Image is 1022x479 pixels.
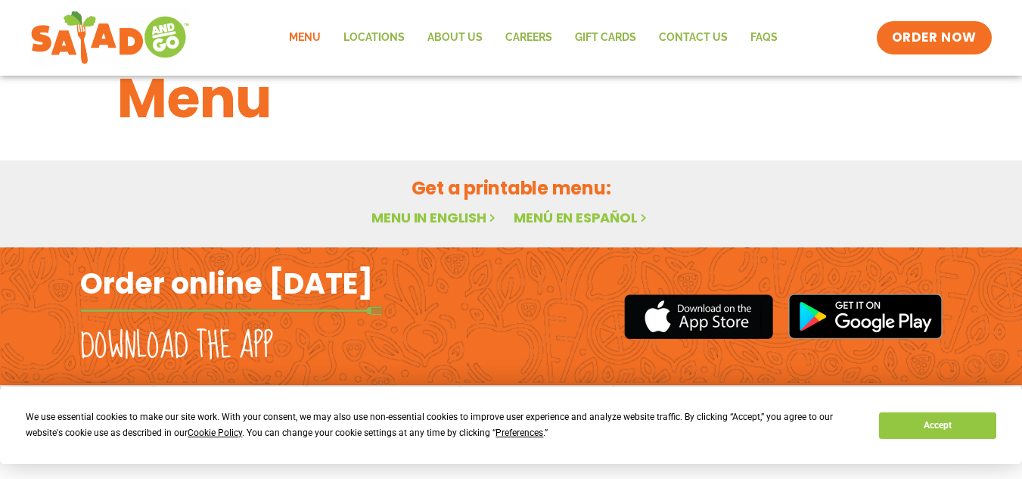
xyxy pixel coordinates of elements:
[494,20,564,55] a: Careers
[278,20,789,55] nav: Menu
[117,175,906,201] h2: Get a printable menu:
[30,8,190,68] img: new-SAG-logo-768×292
[788,294,943,339] img: google_play
[877,21,992,54] a: ORDER NOW
[564,20,648,55] a: GIFT CARDS
[892,29,977,47] span: ORDER NOW
[278,20,332,55] a: Menu
[416,20,494,55] a: About Us
[371,208,499,227] a: Menu in English
[879,412,996,439] button: Accept
[117,58,906,139] h1: Menu
[332,20,416,55] a: Locations
[188,428,242,438] span: Cookie Policy
[80,265,373,302] h2: Order online [DATE]
[26,409,861,441] div: We use essential cookies to make our site work. With your consent, we may also use non-essential ...
[80,306,383,315] img: fork
[739,20,789,55] a: FAQs
[648,20,739,55] a: Contact Us
[514,208,650,227] a: Menú en español
[80,325,273,368] h2: Download the app
[495,428,543,438] span: Preferences
[624,292,773,341] img: appstore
